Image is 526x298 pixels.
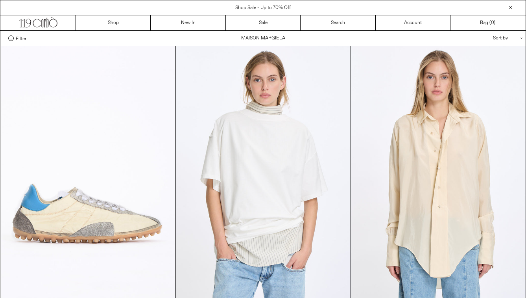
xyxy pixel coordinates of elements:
a: Account [376,15,450,30]
a: Shop [76,15,151,30]
a: New In [151,15,225,30]
a: Search [301,15,375,30]
a: Sale [226,15,301,30]
span: ) [491,19,495,26]
span: 0 [491,20,494,26]
a: Bag () [450,15,525,30]
span: Filter [16,35,26,41]
a: Shop Sale - Up to 70% Off [235,5,291,11]
div: Sort by [447,31,518,46]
